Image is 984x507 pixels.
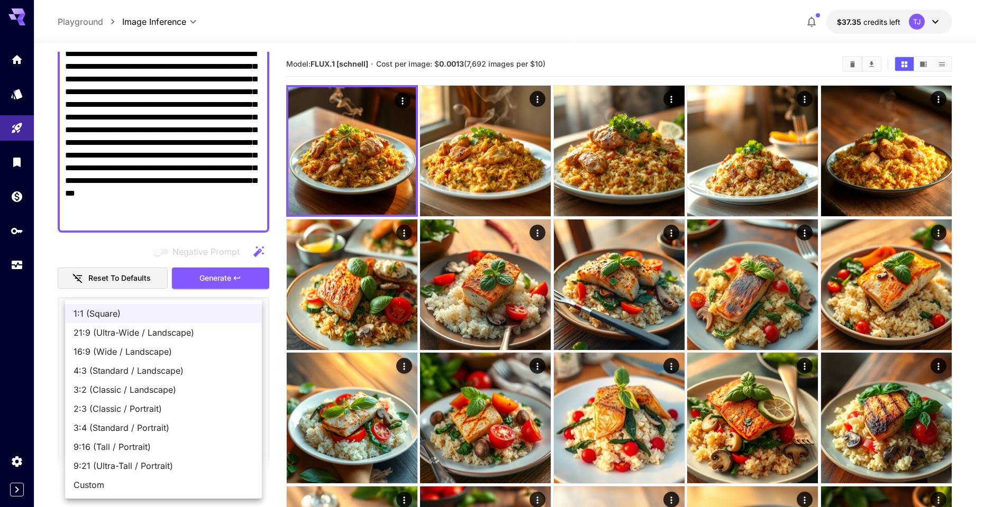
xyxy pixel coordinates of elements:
span: 3:2 (Classic / Landscape) [74,383,253,396]
span: 2:3 (Classic / Portrait) [74,402,253,415]
span: 9:16 (Tall / Portrait) [74,440,253,453]
span: 9:21 (Ultra-Tall / Portrait) [74,459,253,472]
span: 21:9 (Ultra-Wide / Landscape) [74,326,253,339]
span: 4:3 (Standard / Landscape) [74,364,253,377]
span: Custom [74,478,253,491]
span: 1:1 (Square) [74,307,253,320]
span: 3:4 (Standard / Portrait) [74,421,253,434]
span: 16:9 (Wide / Landscape) [74,345,253,358]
